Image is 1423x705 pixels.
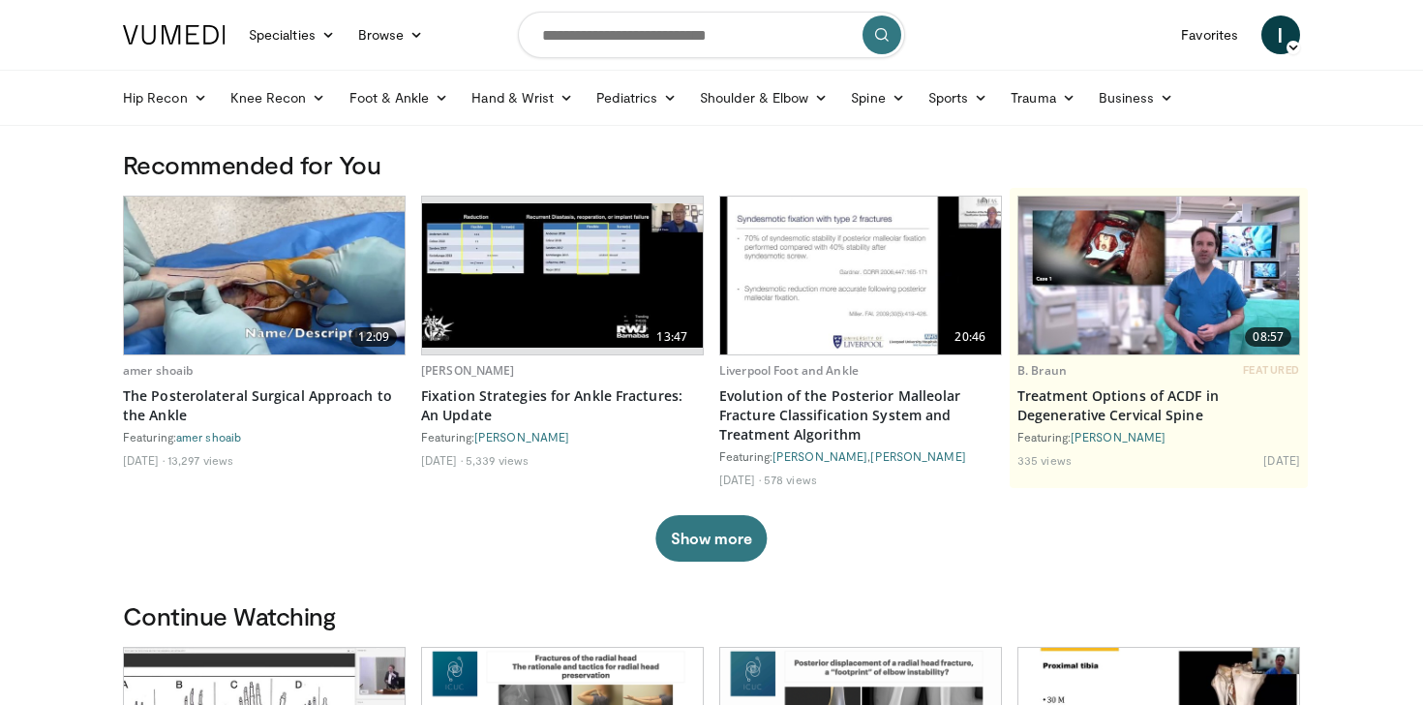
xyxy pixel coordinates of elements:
a: Browse [347,15,436,54]
a: [PERSON_NAME] [870,449,965,463]
h3: Continue Watching [123,600,1300,631]
a: Treatment Options of ACDF in Degenerative Cervical Spine [1017,386,1300,425]
a: B. Braun [1017,362,1067,379]
a: Pediatrics [585,78,688,117]
div: Featuring: [421,429,704,444]
a: 20:46 [720,197,1001,354]
a: Spine [839,78,916,117]
a: 13:47 [422,197,703,354]
a: amer shoaib [176,430,241,444]
a: [PERSON_NAME] [772,449,867,463]
img: 009a77ed-cfd7-46ce-89c5-e6e5196774e0.620x360_q85_upscale.jpg [1018,197,1299,354]
a: Trauma [999,78,1087,117]
li: [DATE] [123,452,165,468]
a: I [1261,15,1300,54]
li: [DATE] [719,472,761,487]
a: Knee Recon [219,78,338,117]
img: 06e919cc-1148-4201-9eba-894c9dd10b83.620x360_q85_upscale.jpg [124,197,405,354]
li: 5,339 views [466,452,529,468]
a: Business [1087,78,1186,117]
a: Specialties [237,15,347,54]
a: Foot & Ankle [338,78,461,117]
a: [PERSON_NAME] [1071,430,1166,444]
a: [PERSON_NAME] [421,362,515,379]
img: 2fcf8e0c-de2a-481d-9fcb-cf6993eccd22.620x360_q85_upscale.jpg [422,203,703,347]
span: 08:57 [1245,327,1291,347]
span: FEATURED [1243,363,1300,377]
a: Evolution of the Posterior Malleolar Fracture Classification System and Treatment Algorithm [719,386,1002,444]
a: The Posterolateral Surgical Approach to the Ankle [123,386,406,425]
span: 12:09 [350,327,397,347]
a: Hand & Wrist [460,78,585,117]
button: Show more [655,515,767,562]
a: Shoulder & Elbow [688,78,839,117]
div: Featuring: [1017,429,1300,444]
span: 20:46 [947,327,993,347]
a: Sports [917,78,1000,117]
a: 08:57 [1018,197,1299,354]
a: Favorites [1169,15,1250,54]
a: Hip Recon [111,78,219,117]
a: [PERSON_NAME] [474,430,569,444]
a: Fixation Strategies for Ankle Fractures: An Update [421,386,704,425]
a: Liverpool Foot and Ankle [719,362,859,379]
input: Search topics, interventions [518,12,905,58]
li: 578 views [764,472,817,487]
div: Featuring: [123,429,406,444]
h3: Recommended for You [123,149,1300,180]
div: Featuring: , [719,448,1002,464]
li: 13,297 views [167,452,233,468]
a: amer shoaib [123,362,193,379]
a: 12:09 [124,197,405,354]
span: 13:47 [649,327,695,347]
img: bfcd372c-7ece-4c60-92bf-b7a73e90162c.620x360_q85_upscale.jpg [720,197,1001,354]
img: VuMedi Logo [123,25,226,45]
li: 335 views [1017,452,1072,468]
li: [DATE] [1263,452,1300,468]
li: [DATE] [421,452,463,468]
